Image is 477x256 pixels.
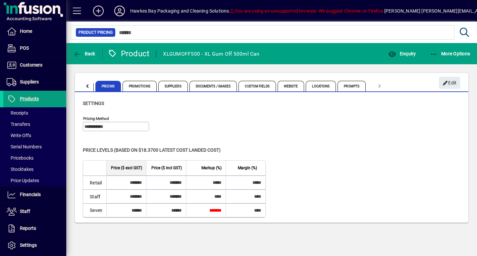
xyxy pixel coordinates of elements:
[151,164,182,172] span: Price ($ incl GST)
[66,48,103,60] app-page-header-button: Back
[83,203,106,217] td: Seven
[20,79,39,84] span: Suppliers
[3,237,66,254] a: Settings
[3,107,66,119] a: Receipts
[20,62,42,68] span: Customers
[7,167,33,172] span: Stocktakes
[7,178,39,183] span: Price Updates
[3,164,66,175] a: Stocktakes
[238,164,257,172] span: Margin (%)
[229,8,384,14] span: You are using an unsupported browser. We suggest Chrome, or Firefox.
[123,81,157,91] span: Promotions
[108,48,150,59] div: Product
[20,192,41,197] span: Financials
[443,77,457,88] span: Edit
[83,116,109,121] mat-label: Pricing method
[83,176,106,189] td: Retail
[3,141,66,152] a: Serial Numbers
[3,57,66,74] a: Customers
[3,74,66,90] a: Suppliers
[20,209,30,214] span: Staff
[338,81,366,91] span: Prompts
[3,130,66,141] a: Write Offs
[3,23,66,40] a: Home
[3,40,66,57] a: POS
[83,147,221,153] span: Price levels (based on $18.3700 Latest cost landed cost)
[158,81,188,91] span: Suppliers
[3,203,66,220] a: Staff
[278,81,304,91] span: Website
[20,242,37,248] span: Settings
[7,110,28,116] span: Receipts
[3,220,66,237] a: Reports
[7,155,33,161] span: Pricebooks
[201,164,222,172] span: Markup (%)
[73,51,95,56] span: Back
[439,77,460,89] button: Edit
[130,6,229,16] div: Hawkes Bay Packaging and Cleaning Solutions
[430,51,470,56] span: More Options
[3,175,66,186] a: Price Updates
[7,133,31,138] span: Write Offs
[387,48,417,60] button: Enquiry
[306,81,336,91] span: Locations
[428,48,472,60] button: More Options
[20,226,36,231] span: Reports
[20,45,29,51] span: POS
[79,29,113,36] span: Product Pricing
[88,5,109,17] button: Add
[111,164,142,172] span: Price ($ excl GST)
[83,189,106,203] td: Staff
[7,144,42,149] span: Serial Numbers
[163,49,259,59] div: XLGUMOFF500 - XL Gum Off 500ml Can
[7,122,30,127] span: Transfers
[109,5,130,17] button: Profile
[95,81,121,91] span: Pricing
[3,186,66,203] a: Financials
[72,48,97,60] button: Back
[83,101,104,106] span: Settings
[3,119,66,130] a: Transfers
[3,152,66,164] a: Pricebooks
[20,28,32,34] span: Home
[388,51,416,56] span: Enquiry
[189,81,237,91] span: Documents / Images
[238,81,276,91] span: Custom Fields
[20,96,39,101] span: Products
